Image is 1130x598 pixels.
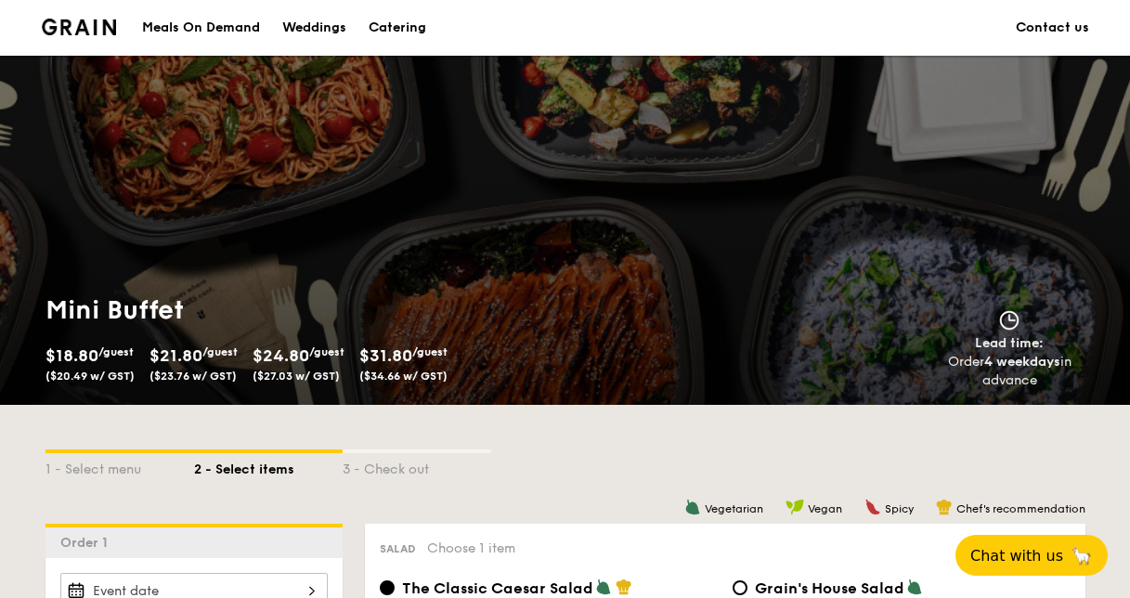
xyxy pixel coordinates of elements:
[45,453,194,479] div: 1 - Select menu
[343,453,491,479] div: 3 - Check out
[786,499,804,515] img: icon-vegan.f8ff3823.svg
[595,578,612,595] img: icon-vegetarian.fe4039eb.svg
[359,345,412,366] span: $31.80
[253,370,340,383] span: ($27.03 w/ GST)
[45,293,558,327] h1: Mini Buffet
[45,345,98,366] span: $18.80
[927,353,1093,390] div: Order in advance
[995,310,1023,331] img: icon-clock.2db775ea.svg
[970,547,1063,565] span: Chat with us
[402,579,593,597] span: The Classic Caesar Salad
[885,502,914,515] span: Spicy
[60,535,115,551] span: Order 1
[975,335,1044,351] span: Lead time:
[616,578,632,595] img: icon-chef-hat.a58ddaea.svg
[194,453,343,479] div: 2 - Select items
[98,345,134,358] span: /guest
[705,502,763,515] span: Vegetarian
[359,370,448,383] span: ($34.66 w/ GST)
[755,579,904,597] span: Grain's House Salad
[684,499,701,515] img: icon-vegetarian.fe4039eb.svg
[733,580,747,595] input: Grain's House Saladcorn kernel, roasted sesame dressing, cherry tomato
[253,345,309,366] span: $24.80
[427,540,515,556] span: Choose 1 item
[45,370,135,383] span: ($20.49 w/ GST)
[906,578,923,595] img: icon-vegetarian.fe4039eb.svg
[380,542,416,555] span: Salad
[380,580,395,595] input: The Classic Caesar Saladromaine lettuce, croutons, shaved parmesan flakes, cherry tomatoes, house...
[956,502,1085,515] span: Chef's recommendation
[984,354,1060,370] strong: 4 weekdays
[42,19,117,35] img: Grain
[808,502,842,515] span: Vegan
[412,345,448,358] span: /guest
[149,370,237,383] span: ($23.76 w/ GST)
[309,345,344,358] span: /guest
[202,345,238,358] span: /guest
[1071,545,1093,566] span: 🦙
[149,345,202,366] span: $21.80
[864,499,881,515] img: icon-spicy.37a8142b.svg
[936,499,953,515] img: icon-chef-hat.a58ddaea.svg
[42,19,117,35] a: Logotype
[955,535,1108,576] button: Chat with us🦙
